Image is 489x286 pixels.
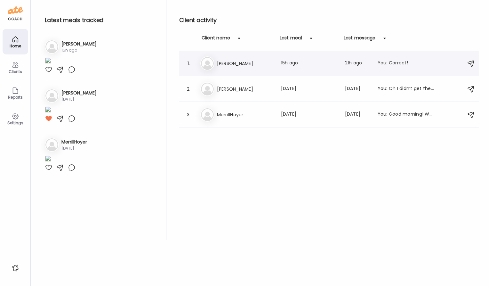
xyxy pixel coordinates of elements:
[61,90,97,96] h3: [PERSON_NAME]
[45,106,51,115] img: images%2FDzvbLPRpSRTF6QZcHJiLWtXaj663%2FpqoHkjJ4GNbe3mPP8d1U%2FUNtmZEy5oI3z77zdDDlr_1080
[61,41,97,47] h3: [PERSON_NAME]
[61,145,87,151] div: [DATE]
[281,111,337,118] div: [DATE]
[201,83,214,95] img: bg-avatar-default.svg
[217,60,273,67] h3: [PERSON_NAME]
[345,85,370,93] div: [DATE]
[281,60,337,67] div: 15h ago
[4,44,27,48] div: Home
[281,85,337,93] div: [DATE]
[179,15,479,25] h2: Client activity
[185,85,193,93] div: 2.
[378,60,434,67] div: You: Correct!
[4,95,27,99] div: Reports
[345,60,370,67] div: 21h ago
[202,35,230,45] div: Client name
[217,85,273,93] h3: [PERSON_NAME]
[45,15,156,25] h2: Latest meals tracked
[61,47,97,53] div: 15h ago
[378,111,434,118] div: You: Good morning! Were you able to get on the call last night? I thought there were some great t...
[185,60,193,67] div: 1.
[4,69,27,74] div: Clients
[45,155,51,164] img: images%2FqJoNe1hkvIWtk9cWJLFtxKe1mFj2%2Ffw1wPyRPL0unKO6etOq2%2FrDDgJi0J4KKppHilvf4c_1080
[280,35,302,45] div: Last meal
[378,85,434,93] div: You: Oh I didn’t get the message! Ok- will miss you, [PERSON_NAME], but I KNOW you’ve got this!! ...
[4,121,27,125] div: Settings
[61,96,97,102] div: [DATE]
[201,108,214,121] img: bg-avatar-default.svg
[45,89,58,102] img: bg-avatar-default.svg
[201,57,214,70] img: bg-avatar-default.svg
[45,138,58,151] img: bg-avatar-default.svg
[217,111,273,118] h3: MerrillHoyer
[185,111,193,118] div: 3.
[45,40,58,53] img: bg-avatar-default.svg
[61,139,87,145] h3: MerrillHoyer
[8,5,23,15] img: ate
[45,57,51,66] img: images%2FIgOy9Vbp0bZTdA6KSL2Jn6eG7Tw1%2FMOXOxWp98cutdH5ir3QW%2FEoCaTb37BHzYQRHXgPNR_1080
[345,111,370,118] div: [DATE]
[8,16,22,22] div: coach
[344,35,376,45] div: Last message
